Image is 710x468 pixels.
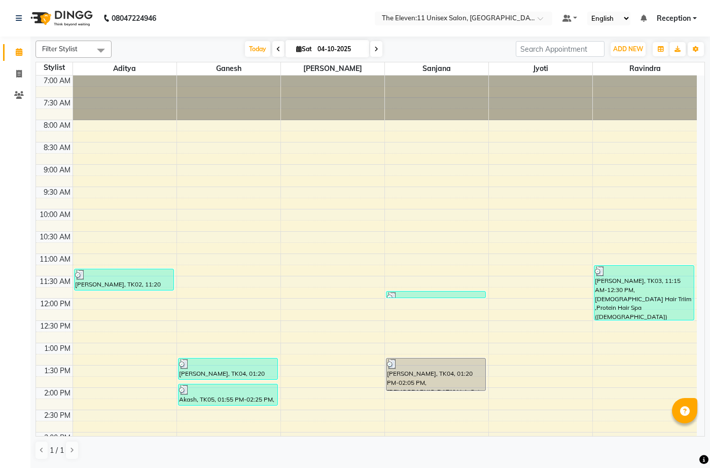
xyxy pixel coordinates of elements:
[42,366,73,376] div: 1:30 PM
[42,410,73,421] div: 2:30 PM
[179,384,277,405] div: Akash, TK05, 01:55 PM-02:25 PM, [DEMOGRAPHIC_DATA] Hair Cut
[657,13,691,24] span: Reception
[38,232,73,242] div: 10:30 AM
[42,45,78,53] span: Filter Stylist
[38,254,73,265] div: 11:00 AM
[38,276,73,287] div: 11:30 AM
[42,76,73,86] div: 7:00 AM
[667,427,700,458] iframe: chat widget
[593,62,697,75] span: Ravindra
[42,165,73,175] div: 9:00 AM
[42,120,73,131] div: 8:00 AM
[177,62,280,75] span: Ganesh
[50,445,64,456] span: 1 / 1
[281,62,384,75] span: [PERSON_NAME]
[38,299,73,309] div: 12:00 PM
[75,269,173,290] div: [PERSON_NAME], TK02, 11:20 AM-11:50 AM, [DEMOGRAPHIC_DATA] Hair Triim
[294,45,314,53] span: Sat
[386,292,485,298] div: [PERSON_NAME], TK02, 11:50 AM-12:00 PM, Threading - eyebrows
[179,358,277,379] div: [PERSON_NAME], TK04, 01:20 PM-01:50 PM, [DEMOGRAPHIC_DATA] Hair Cut
[516,41,605,57] input: Search Appointment
[613,45,643,53] span: ADD NEW
[42,343,73,354] div: 1:00 PM
[42,98,73,109] div: 7:30 AM
[26,4,95,32] img: logo
[386,358,485,390] div: [PERSON_NAME], TK04, 01:20 PM-02:05 PM, [DEMOGRAPHIC_DATA] Hair Cut
[38,209,73,220] div: 10:00 AM
[36,62,73,73] div: Stylist
[42,388,73,399] div: 2:00 PM
[611,42,646,56] button: ADD NEW
[245,41,270,57] span: Today
[594,266,694,320] div: [PERSON_NAME], TK03, 11:15 AM-12:30 PM, [DEMOGRAPHIC_DATA] Hair Triim ,Protein Hair Spa ([DEMOGRA...
[112,4,156,32] b: 08047224946
[489,62,592,75] span: Jyoti
[73,62,176,75] span: Aditya
[42,187,73,198] div: 9:30 AM
[314,42,365,57] input: 2025-10-04
[385,62,488,75] span: Sanjana
[42,142,73,153] div: 8:30 AM
[42,433,73,443] div: 3:00 PM
[38,321,73,332] div: 12:30 PM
